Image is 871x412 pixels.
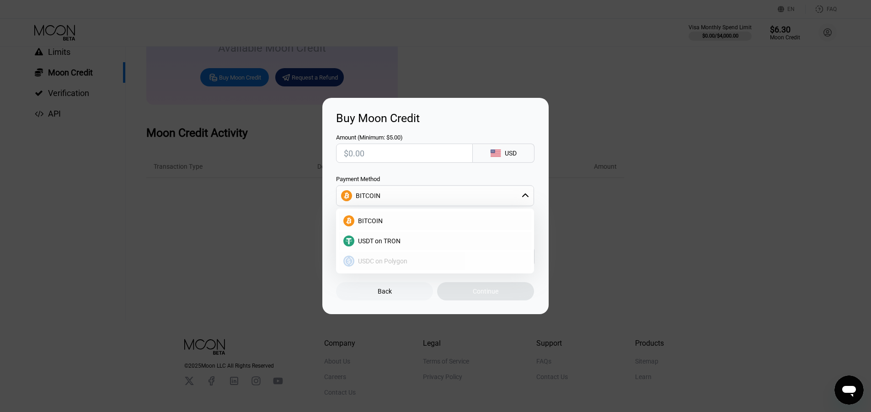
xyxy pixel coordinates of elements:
div: USDT on TRON [339,232,531,250]
div: BITCOIN [337,187,534,205]
div: Payment Method [336,176,534,182]
div: Back [378,288,392,295]
div: Back [336,282,433,300]
iframe: Button to launch messaging window [834,375,864,405]
span: USDT on TRON [358,237,401,245]
div: BITCOIN [356,192,380,199]
div: Buy Moon Credit [336,112,535,125]
div: Amount (Minimum: $5.00) [336,134,473,141]
span: BITCOIN [358,217,383,225]
div: BITCOIN [339,212,531,230]
input: $0.00 [344,144,465,162]
span: USDC on Polygon [358,257,407,265]
div: USD [505,150,517,157]
div: USDC on Polygon [339,252,531,270]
